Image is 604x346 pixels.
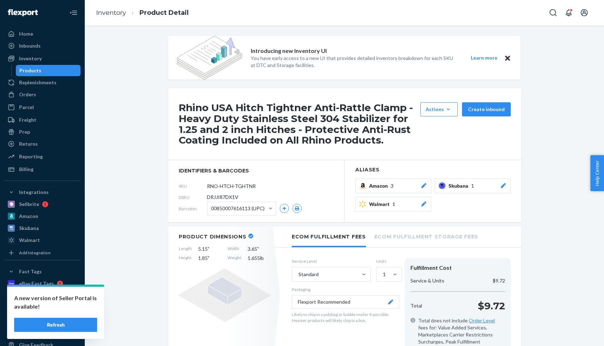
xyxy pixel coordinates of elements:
div: Fulfillment Cost [410,264,505,272]
button: Flexport Recommended [292,295,399,309]
button: Learn more [466,54,502,62]
span: 1 [471,182,474,189]
a: Billing [4,164,81,175]
span: Length [179,245,192,253]
img: new-reports-banner-icon.82668bd98b6a51aee86340f2a7b77ae3.png [177,36,242,80]
label: Service Level [292,258,371,264]
button: Create inbound [462,102,511,116]
a: Amazon [4,211,81,222]
div: Products [19,67,41,74]
div: Freight [19,116,36,123]
a: Settings [4,303,81,315]
span: SKU [179,183,207,189]
a: Orders [4,89,81,100]
span: 3.65 [248,245,271,253]
div: Walmart [19,237,40,244]
a: Reporting [4,151,81,162]
p: Packaging [292,286,399,292]
button: Open account menu [577,6,591,20]
button: Skubana1 [435,178,511,193]
div: Replenishments [19,79,57,86]
div: Sellbrite [19,201,39,208]
button: Refresh [14,318,97,332]
span: 00850007616113 (UPC) [211,202,265,214]
button: Open notifications [562,6,576,20]
span: DRJJI87DX1V [207,194,238,201]
a: Products [16,65,81,76]
a: Add Integration [4,249,81,257]
button: Walmart1 [355,197,431,212]
span: Barcodes [179,206,207,212]
h2: Product Dimensions [179,233,247,240]
div: Skubana [19,225,39,232]
div: Returns [19,140,38,147]
div: Add Integration [19,250,51,256]
a: Sellbrite [4,199,81,210]
div: Billing [19,166,34,173]
span: Skubana [449,182,471,189]
a: Replenishments [4,77,81,88]
p: Service & Units [410,277,444,284]
h2: Aliases [355,167,511,172]
p: Likely to ship in a polybag or bubble mailer if possible. Heavier products will likely ship in a ... [292,311,399,323]
a: Parcel [4,102,81,113]
button: Fast Tags [4,266,81,277]
div: Standard [298,271,319,278]
a: Returns [4,138,81,150]
div: Orders [19,91,36,98]
h1: Rhino USA Hitch Tightner Anti-Rattle Clamp - Heavy Duty Stainless Steel 304 Stabilizer for 1.25 a... [179,102,417,146]
a: Help Center [4,327,81,339]
a: Walmart [4,235,81,246]
button: Close Navigation [66,6,81,20]
div: Fast Tags [19,268,42,275]
div: eBay Fast Tags [19,280,54,287]
span: 1.85 [198,255,221,262]
div: Home [19,30,33,37]
span: 3 [391,182,393,189]
button: Integrations [4,187,81,198]
span: Height [179,255,192,262]
a: Product Detail [140,9,189,17]
img: Flexport logo [8,9,38,16]
div: Prep [19,128,30,135]
div: Integrations [19,189,49,196]
p: Introducing new Inventory UI [251,47,327,55]
button: Help Center [590,155,604,191]
span: " [208,255,209,261]
a: Add Fast Tag [4,292,81,301]
span: identifiers & barcodes [179,167,334,174]
div: Inbounds [19,42,41,49]
input: 1 [382,271,383,278]
span: 1 [392,201,395,208]
p: A new version of Seller Portal is available! [14,294,97,311]
span: Width [227,245,241,253]
button: Talk to Support [4,315,81,327]
a: Inventory [4,53,81,64]
button: Amazon3 [355,178,431,193]
div: Inventory [19,55,42,62]
a: Inventory [96,9,126,17]
label: Units [376,258,399,264]
span: Amazon [369,182,391,189]
button: Open Search Box [546,6,560,20]
span: Weight [227,255,241,262]
span: Walmart [369,201,392,208]
a: eBay Fast Tags [4,278,81,289]
a: Inbounds [4,40,81,51]
a: Prep [4,126,81,138]
button: Actions [420,102,458,116]
span: " [257,246,259,252]
span: 5.15 [198,245,221,253]
a: Skubana [4,223,81,234]
div: Amazon [19,213,38,220]
a: Order Level [469,317,495,323]
li: Ecom Fulfillment Storage Fees [374,226,478,246]
iframe: Opens a widget where you can chat to one of our agents [558,325,597,342]
p: $9.72 [493,277,505,284]
li: Ecom Fulfillment Fees [292,226,366,247]
a: Home [4,28,81,40]
button: Close [503,54,512,62]
ol: breadcrumbs [90,2,194,23]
